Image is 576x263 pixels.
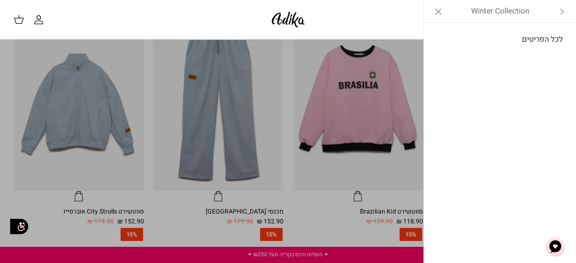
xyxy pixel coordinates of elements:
[542,233,569,260] button: צ'אט
[269,9,307,30] img: Adika IL
[7,214,31,239] img: accessibility_icon02.svg
[428,28,572,51] a: לכל הפריטים
[33,14,48,25] a: החשבון שלי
